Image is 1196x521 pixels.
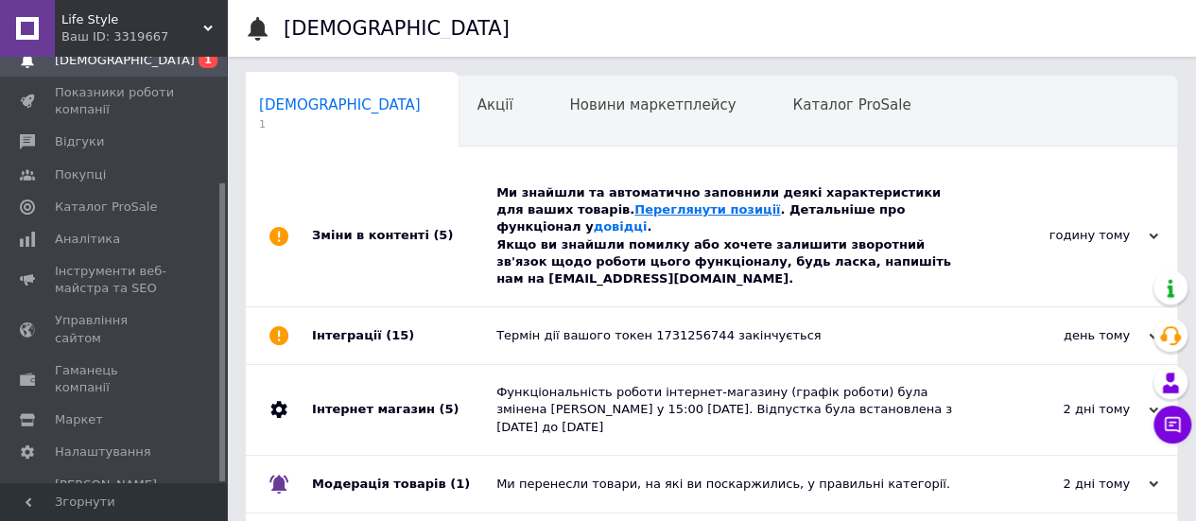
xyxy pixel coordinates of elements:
div: Функціональність роботи інтернет-магазину (графік роботи) була змінена [PERSON_NAME] у 15:00 [DAT... [496,384,969,436]
span: Налаштування [55,443,151,460]
span: [DEMOGRAPHIC_DATA] [55,52,195,69]
div: Інтернет магазин [312,365,496,455]
h1: [DEMOGRAPHIC_DATA] [284,17,510,40]
span: Life Style [61,11,203,28]
div: Ми перенесли товари, на які ви поскаржились, у правильні категорії. [496,476,969,493]
span: Новини маркетплейсу [569,96,736,113]
span: Гаманець компанії [55,362,175,396]
span: Покупці [55,166,106,183]
span: Відгуки [55,133,104,150]
span: [DEMOGRAPHIC_DATA] [259,96,421,113]
span: Управління сайтом [55,312,175,346]
div: Модерація товарів [312,456,496,512]
span: (5) [439,402,459,416]
div: годину тому [969,227,1158,244]
div: Термін дії вашого токен 1731256744 закінчується [496,327,969,344]
span: 1 [199,52,217,68]
div: Інтеграції [312,307,496,364]
a: Переглянути позиції [634,202,780,217]
span: 1 [259,117,421,131]
button: Чат з покупцем [1153,406,1191,443]
span: Каталог ProSale [792,96,910,113]
span: (15) [386,328,414,342]
div: Ваш ID: 3319667 [61,28,227,45]
a: довідці [593,219,647,234]
span: (1) [450,477,470,491]
span: Показники роботи компанії [55,84,175,118]
div: 2 дні тому [969,401,1158,418]
span: Аналітика [55,231,120,248]
div: Ми знайшли та автоматично заповнили деякі характеристики для ваших товарів. . Детальніше про функ... [496,184,969,287]
div: Зміни в контенті [312,165,496,306]
span: Інструменти веб-майстра та SEO [55,263,175,297]
span: (5) [433,228,453,242]
div: 2 дні тому [969,476,1158,493]
span: Акції [477,96,513,113]
span: Маркет [55,411,103,428]
div: день тому [969,327,1158,344]
span: Каталог ProSale [55,199,157,216]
